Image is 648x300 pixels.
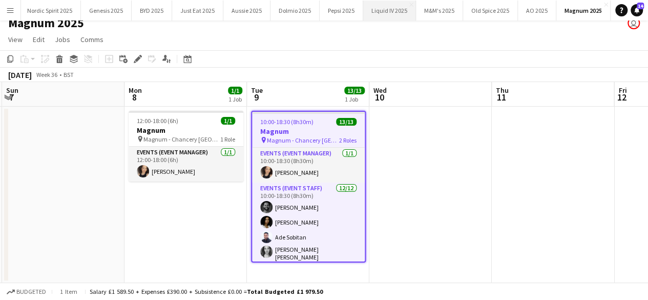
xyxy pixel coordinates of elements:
[617,91,626,103] span: 12
[51,33,74,46] a: Jobs
[373,86,387,95] span: Wed
[228,87,242,94] span: 1/1
[90,288,323,295] div: Salary £1 589.50 + Expenses £390.00 + Subsistence £0.00 =
[76,33,108,46] a: Comms
[320,1,363,21] button: Pepsi 2025
[416,1,463,21] button: M&M's 2025
[4,33,27,46] a: View
[228,95,242,103] div: 1 Job
[345,95,364,103] div: 1 Job
[129,147,243,182] app-card-role: Events (Event Manager)1/112:00-18:00 (6h)[PERSON_NAME]
[270,1,320,21] button: Dolmio 2025
[129,111,243,182] app-job-card: 12:00-18:00 (6h)1/1Magnum Magnum - Chancery [GEOGRAPHIC_DATA]1 RoleEvents (Event Manager)1/112:00...
[496,86,509,95] span: Thu
[8,70,32,80] div: [DATE]
[34,71,59,78] span: Week 36
[172,1,223,21] button: Just Eat 2025
[247,288,323,295] span: Total Budgeted £1 979.50
[223,1,270,21] button: Aussie 2025
[518,1,556,21] button: AO 2025
[129,86,142,95] span: Mon
[127,91,142,103] span: 8
[8,15,84,31] h1: Magnum 2025
[33,35,45,44] span: Edit
[80,35,103,44] span: Comms
[628,17,640,29] app-user-avatar: Rosie Benjamin
[494,91,509,103] span: 11
[267,136,339,144] span: Magnum - Chancery [GEOGRAPHIC_DATA]
[129,126,243,135] h3: Magnum
[249,91,263,103] span: 9
[221,117,235,125] span: 1/1
[252,127,365,136] h3: Magnum
[56,288,81,295] span: 1 item
[344,87,365,94] span: 13/13
[252,148,365,183] app-card-role: Events (Event Manager)1/110:00-18:30 (8h30m)[PERSON_NAME]
[631,4,643,16] a: 14
[251,86,263,95] span: Tue
[143,135,220,143] span: Magnum - Chancery [GEOGRAPHIC_DATA]
[251,111,366,263] app-job-card: 10:00-18:30 (8h30m)13/13Magnum Magnum - Chancery [GEOGRAPHIC_DATA]2 RolesEvents (Event Manager)1/...
[339,136,357,144] span: 2 Roles
[618,86,626,95] span: Fri
[336,118,357,126] span: 13/13
[29,33,49,46] a: Edit
[8,35,23,44] span: View
[64,71,74,78] div: BST
[5,286,48,297] button: Budgeted
[372,91,387,103] span: 10
[363,1,416,21] button: Liquid IV 2025
[132,1,172,21] button: BYD 2025
[19,1,81,21] button: Nordic Spirit 2025
[6,86,18,95] span: Sun
[16,288,46,295] span: Budgeted
[81,1,132,21] button: Genesis 2025
[220,135,235,143] span: 1 Role
[55,35,70,44] span: Jobs
[260,118,313,126] span: 10:00-18:30 (8h30m)
[137,117,178,125] span: 12:00-18:00 (6h)
[463,1,518,21] button: Old Spice 2025
[556,1,611,21] button: Magnum 2025
[637,3,644,9] span: 14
